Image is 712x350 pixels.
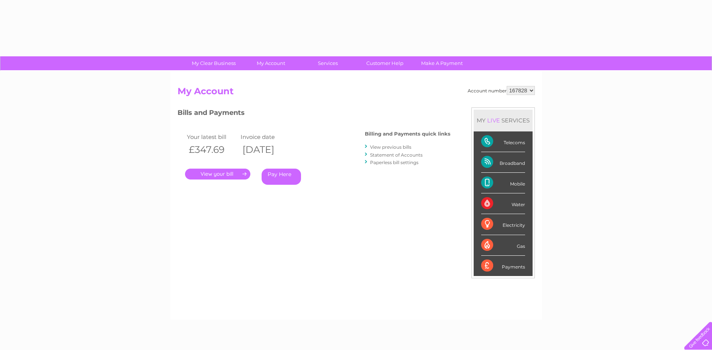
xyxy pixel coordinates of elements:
[178,86,535,100] h2: My Account
[468,86,535,95] div: Account number
[481,235,525,256] div: Gas
[411,56,473,70] a: Make A Payment
[481,256,525,276] div: Payments
[240,56,302,70] a: My Account
[481,131,525,152] div: Telecoms
[354,56,416,70] a: Customer Help
[486,117,501,124] div: LIVE
[370,152,423,158] a: Statement of Accounts
[297,56,359,70] a: Services
[178,107,450,121] h3: Bills and Payments
[183,56,245,70] a: My Clear Business
[481,152,525,173] div: Broadband
[239,132,293,142] td: Invoice date
[481,193,525,214] div: Water
[262,169,301,185] a: Pay Here
[239,142,293,157] th: [DATE]
[185,142,239,157] th: £347.69
[370,160,418,165] a: Paperless bill settings
[365,131,450,137] h4: Billing and Payments quick links
[481,173,525,193] div: Mobile
[185,132,239,142] td: Your latest bill
[185,169,250,180] a: .
[474,110,533,131] div: MY SERVICES
[370,144,411,150] a: View previous bills
[481,214,525,235] div: Electricity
